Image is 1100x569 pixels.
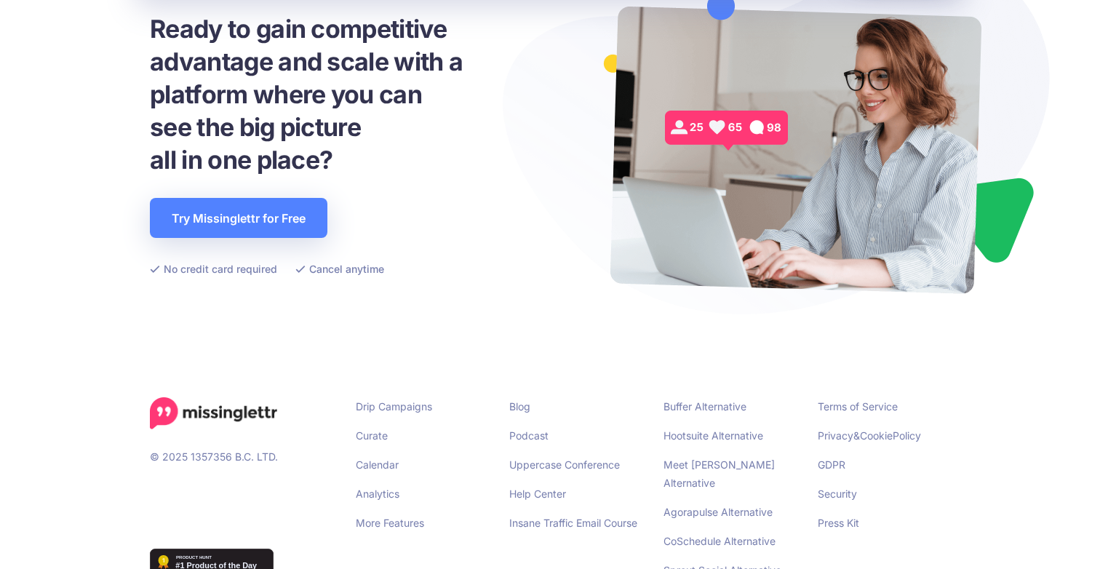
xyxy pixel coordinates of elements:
[509,488,566,500] a: Help Center
[356,458,399,471] a: Calendar
[356,488,399,500] a: Analytics
[509,400,530,413] a: Blog
[150,12,561,176] h3: Ready to gain competitive advantage and scale with a platform where you can see the big picture a...
[663,400,746,413] a: Buffer Alternative
[663,535,776,547] a: CoSchedule Alternative
[356,429,388,442] a: Curate
[663,429,763,442] a: Hootsuite Alternative
[663,458,775,489] a: Meet [PERSON_NAME] Alternative
[295,260,384,278] li: Cancel anytime
[509,429,549,442] a: Podcast
[663,506,773,518] a: Agorapulse Alternative
[150,260,277,278] li: No credit card required
[509,517,637,529] a: Insane Traffic Email Course
[150,198,327,238] a: Try Missinglettr for Free
[356,400,432,413] a: Drip Campaigns
[509,458,620,471] a: Uppercase Conference
[356,517,424,529] a: More Features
